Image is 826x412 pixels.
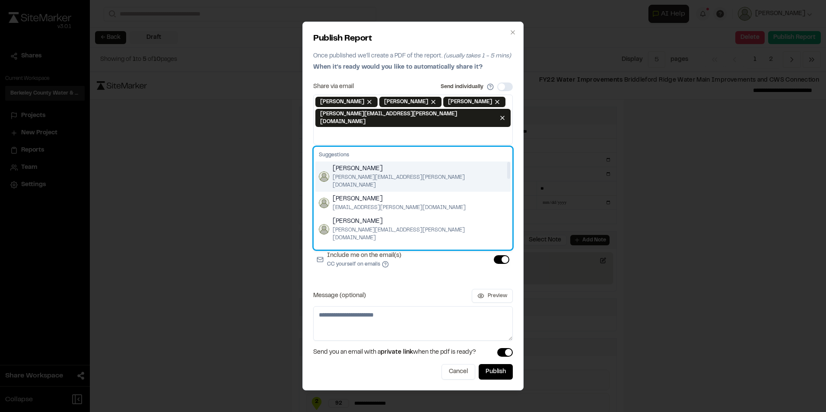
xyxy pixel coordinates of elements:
label: Share via email [313,84,354,90]
span: [PERSON_NAME][EMAIL_ADDRESS][PERSON_NAME][DOMAIN_NAME] [333,174,507,189]
p: Once published we'll create a PDF of the report. [313,51,513,61]
span: [PERSON_NAME] [333,247,507,257]
div: Suggestions [315,149,511,162]
span: When it's ready would you like to automatically share it? [313,65,483,70]
span: [PERSON_NAME] [320,98,364,106]
span: [PERSON_NAME] [384,98,428,106]
img: Micah Trembath [319,198,329,208]
span: private link [381,350,413,355]
span: Send you an email with a when the pdf is ready? [313,348,476,357]
h2: Publish Report [313,32,513,45]
p: CC yourself on emails [327,260,401,268]
button: Preview [472,289,513,303]
img: James A. Fisk [319,171,329,182]
button: Cancel [442,364,475,380]
span: [PERSON_NAME][EMAIL_ADDRESS][PERSON_NAME][DOMAIN_NAME] [320,110,497,126]
span: [EMAIL_ADDRESS][PERSON_NAME][DOMAIN_NAME] [333,204,466,212]
button: Include me on the email(s)CC yourself on emails [382,261,389,268]
label: Include me on the email(s) [327,251,401,268]
img: Ellen Chassereau [319,224,329,235]
span: (usually takes 1 - 5 mins) [444,54,511,59]
span: [PERSON_NAME] [333,194,466,204]
span: [PERSON_NAME][EMAIL_ADDRESS][PERSON_NAME][DOMAIN_NAME] [333,226,507,242]
div: Suggestions [314,147,512,250]
span: [PERSON_NAME] [333,217,507,226]
span: [PERSON_NAME] [448,98,492,106]
label: Message (optional) [313,293,366,299]
span: [PERSON_NAME] [333,164,507,174]
button: Publish [479,364,513,380]
label: Send individually [441,83,483,91]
